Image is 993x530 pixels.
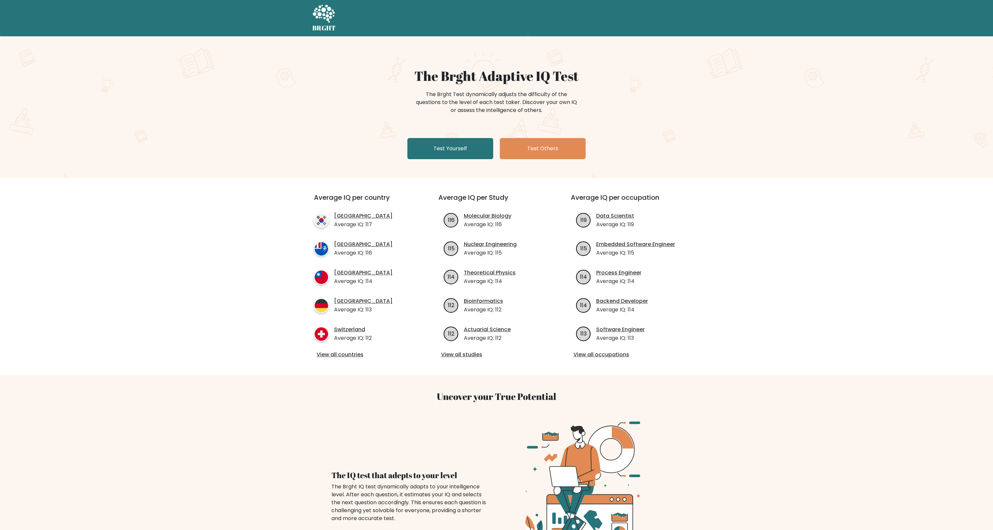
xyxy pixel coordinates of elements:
p: Average IQ: 112 [334,334,372,342]
h3: Uncover your True Potential [283,391,710,402]
a: View all countries [317,351,412,359]
a: View all occupations [573,351,685,359]
text: 119 [580,216,587,224]
h3: Average IQ per Study [438,194,555,209]
p: Average IQ: 114 [596,277,641,285]
text: 115 [448,244,454,252]
p: Average IQ: 113 [334,306,393,314]
p: Average IQ: 114 [334,277,393,285]
a: Nuclear Engineering [464,240,517,248]
p: Average IQ: 112 [464,306,503,314]
text: 114 [448,273,455,280]
p: Average IQ: 115 [596,249,675,257]
p: Average IQ: 116 [464,221,511,229]
p: Average IQ: 114 [464,277,516,285]
img: country [314,298,329,313]
a: Process Engineer [596,269,641,277]
a: [GEOGRAPHIC_DATA] [334,269,393,277]
a: Data Scientist [596,212,634,220]
a: Embedded Software Engineer [596,240,675,248]
div: The Brght IQ test dynamically adapts to your intelligence level. After each question, it estimate... [331,483,489,522]
a: BRGHT [312,3,336,34]
a: [GEOGRAPHIC_DATA] [334,240,393,248]
a: Actuarial Science [464,326,511,334]
p: Average IQ: 119 [596,221,634,229]
div: The Brght Test dynamically adjusts the difficulty of the questions to the level of each test take... [414,90,579,114]
h4: The IQ test that adepts to your level [331,471,489,480]
a: Test Yourself [407,138,493,159]
h3: Average IQ per occupation [571,194,687,209]
a: [GEOGRAPHIC_DATA] [334,212,393,220]
a: Theoretical Physics [464,269,516,277]
p: Average IQ: 116 [334,249,393,257]
a: View all studies [441,351,552,359]
h1: The Brght Adaptive IQ Test [335,68,658,84]
img: country [314,270,329,285]
img: country [314,213,329,228]
text: 113 [580,330,587,337]
a: Molecular Biology [464,212,511,220]
img: country [314,241,329,256]
h5: BRGHT [312,24,336,32]
a: Bioinformatics [464,297,503,305]
a: Switzerland [334,326,372,334]
p: Average IQ: 113 [596,334,645,342]
text: 116 [448,216,454,224]
img: country [314,327,329,341]
text: 112 [448,330,454,337]
a: Backend Developer [596,297,648,305]
text: 115 [580,244,587,252]
h3: Average IQ per country [314,194,415,209]
text: 114 [580,273,587,280]
a: Test Others [500,138,586,159]
p: Average IQ: 115 [464,249,517,257]
p: Average IQ: 112 [464,334,511,342]
p: Average IQ: 114 [596,306,648,314]
p: Average IQ: 117 [334,221,393,229]
a: Software Engineer [596,326,645,334]
a: [GEOGRAPHIC_DATA] [334,297,393,305]
text: 112 [448,301,454,309]
text: 114 [580,301,587,309]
